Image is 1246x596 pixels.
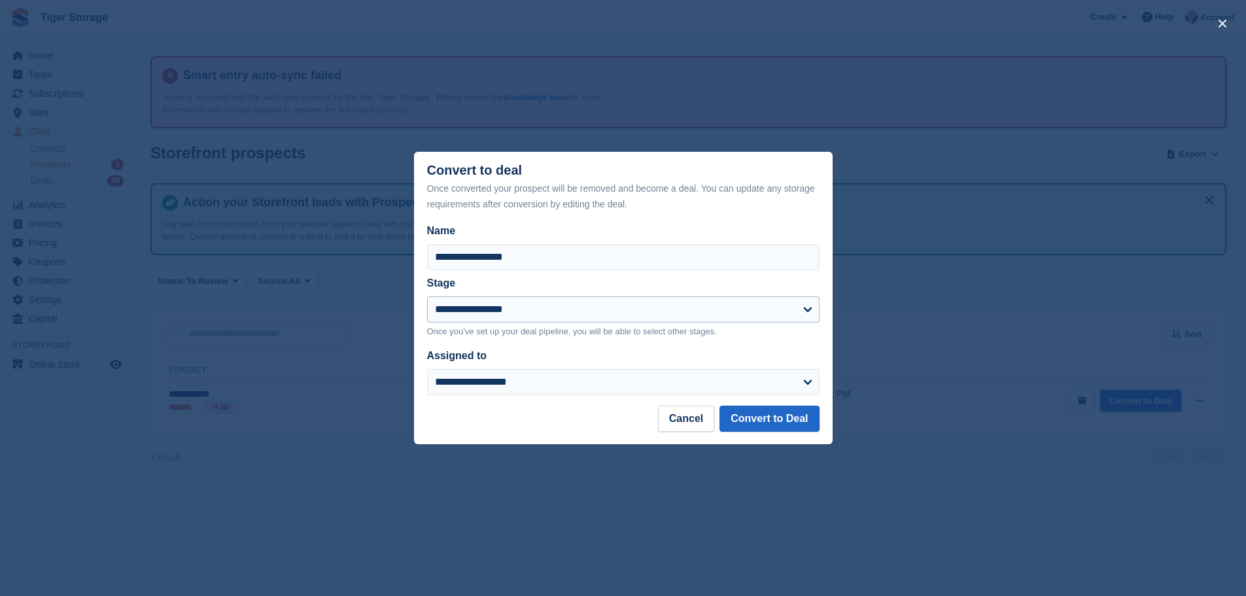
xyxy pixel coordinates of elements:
label: Name [427,223,820,239]
div: Convert to deal [427,163,820,212]
div: Once converted your prospect will be removed and become a deal. You can update any storage requir... [427,181,820,212]
button: Convert to Deal [719,406,819,432]
button: close [1212,13,1233,34]
label: Assigned to [427,350,487,361]
p: Once you've set up your deal pipeline, you will be able to select other stages. [427,325,820,338]
label: Stage [427,277,456,289]
button: Cancel [658,406,714,432]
